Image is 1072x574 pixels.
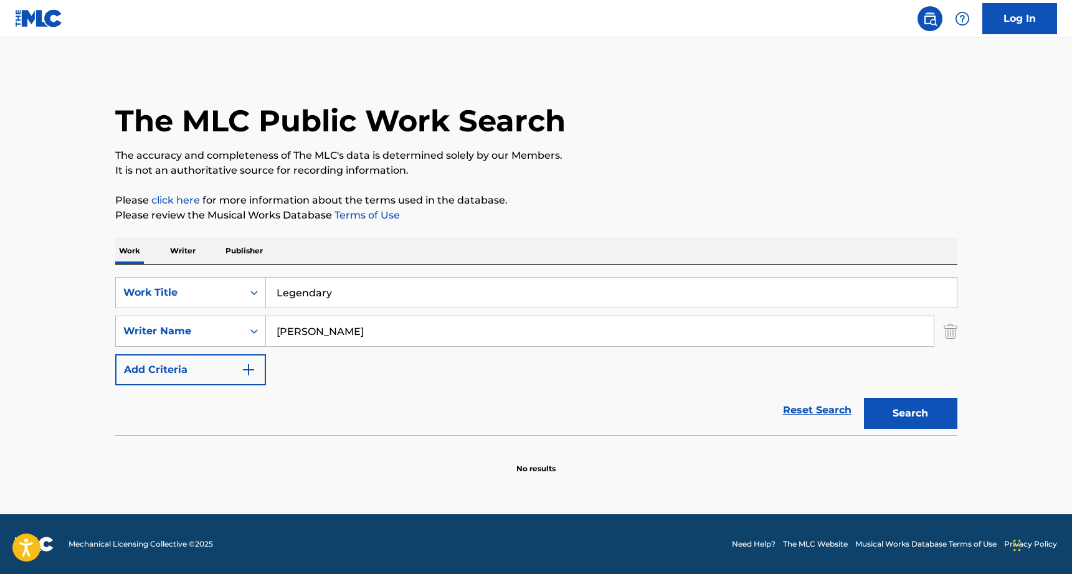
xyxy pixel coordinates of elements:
img: search [923,11,937,26]
img: Delete Criterion [944,316,957,347]
iframe: Chat Widget [1010,514,1072,574]
form: Search Form [115,277,957,435]
div: Help [950,6,975,31]
a: Reset Search [777,397,858,424]
a: Musical Works Database Terms of Use [855,539,997,550]
a: Log In [982,3,1057,34]
div: Work Title [123,285,235,300]
h1: The MLC Public Work Search [115,102,566,139]
p: It is not an authoritative source for recording information. [115,163,957,178]
div: Writer Name [123,324,235,339]
div: Drag [1013,527,1021,564]
p: No results [516,448,556,474]
img: 9d2ae6d4665cec9f34b9.svg [241,362,256,377]
img: help [955,11,970,26]
a: Terms of Use [332,209,400,221]
p: Publisher [222,238,267,264]
p: Please for more information about the terms used in the database. [115,193,957,208]
p: Please review the Musical Works Database [115,208,957,223]
button: Add Criteria [115,354,266,385]
a: Privacy Policy [1004,539,1057,550]
p: Writer [166,238,199,264]
a: Public Search [918,6,942,31]
p: Work [115,238,144,264]
img: MLC Logo [15,9,63,27]
a: click here [151,194,200,206]
a: The MLC Website [783,539,848,550]
button: Search [864,398,957,429]
span: Mechanical Licensing Collective © 2025 [69,539,213,550]
img: logo [15,537,54,552]
a: Need Help? [732,539,776,550]
p: The accuracy and completeness of The MLC's data is determined solely by our Members. [115,148,957,163]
